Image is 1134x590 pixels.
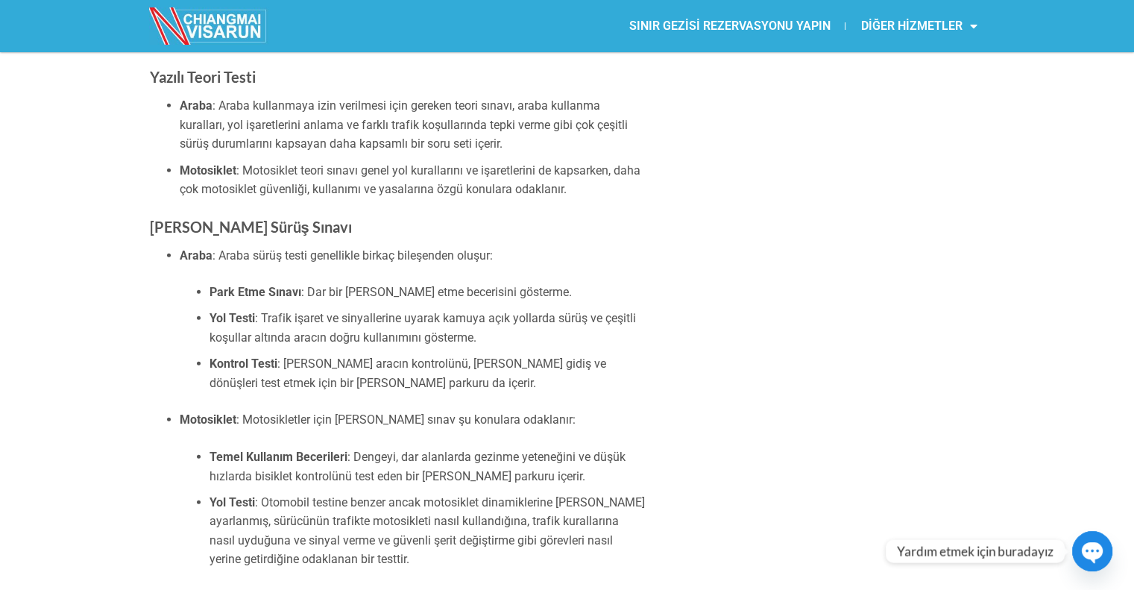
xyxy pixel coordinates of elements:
font: Motosiklet [180,412,236,427]
font: Park Etme Sınavı [210,285,301,299]
font: Motosiklet [180,163,236,178]
font: Temel Kullanım Becerileri [210,450,347,464]
a: SINIR GEZİSİ REZERVASYONU YAPIN [614,9,845,43]
font: : Araba kullanmaya izin verilmesi için gereken teori sınavı, araba kullanma kuralları, yol işaret... [180,98,628,151]
font: : Araba sürüş testi genellikle birkaç bileşenden oluşur: [212,248,493,263]
font: : Motosikletler için [PERSON_NAME] sınav şu konulara odaklanır: [236,412,576,427]
font: Araba [180,248,212,263]
font: DİĞER HİZMETLER [860,19,962,33]
font: : Motosiklet teori sınavı genel yol kurallarını ve işaretlerini de kapsarken, daha çok motosiklet... [180,163,640,197]
nav: Menü [567,9,992,43]
font: Kontrol Testi [210,357,277,371]
font: Araba [180,98,212,113]
font: Yol Testi [210,495,255,509]
font: : Dengeyi, dar alanlarda gezinme yeteneğini ve düşük hızlarda bisiklet kontrolünü test eden bir [... [210,450,626,483]
font: SINIR GEZİSİ REZERVASYONU YAPIN [629,19,830,33]
font: Yol Testi [210,311,255,325]
font: : [PERSON_NAME] aracın kontrolünü, [PERSON_NAME] gidiş ve dönüşleri test etmek için bir [PERSON_N... [210,357,606,390]
a: DİĞER HİZMETLER [845,9,992,43]
font: : Dar bir [PERSON_NAME] etme becerisini gösterme. [301,285,572,299]
font: : Trafik işaret ve sinyallerine uyarak kamuya açık yollarda sürüş ve çeşitli koşullar altında ara... [210,311,636,345]
font: [PERSON_NAME] Sürüş Sınavı [150,218,352,236]
font: : Otomobil testine benzer ancak motosiklet dinamiklerine [PERSON_NAME] ayarlanmış, sürücünün traf... [210,495,645,567]
font: Yazılı Teori Testi [150,68,256,86]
